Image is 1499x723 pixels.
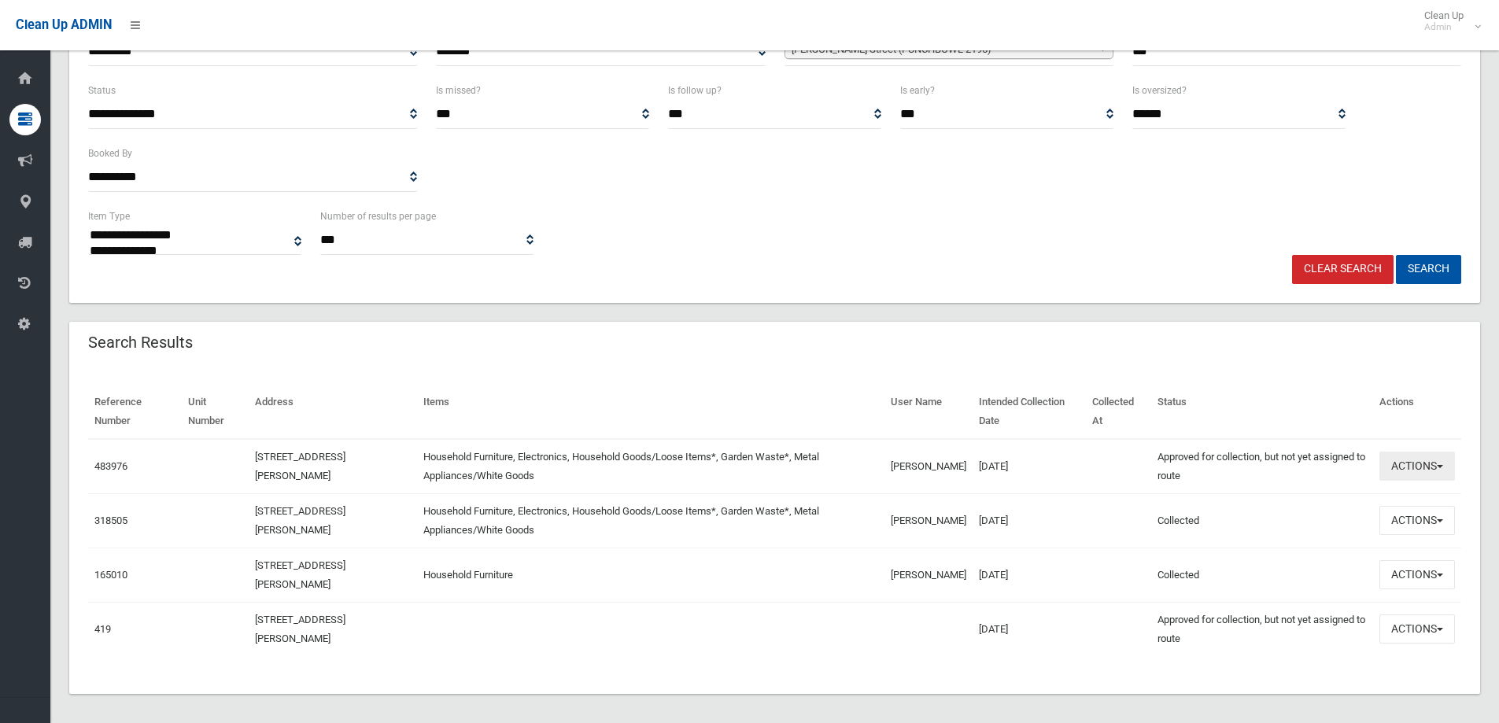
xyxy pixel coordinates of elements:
span: Clean Up ADMIN [16,17,112,32]
header: Search Results [69,327,212,358]
td: Approved for collection, but not yet assigned to route [1151,602,1373,656]
label: Is missed? [436,82,481,99]
a: 165010 [94,569,127,581]
td: [PERSON_NAME] [884,548,973,602]
button: Actions [1379,614,1455,644]
label: Is follow up? [668,82,722,99]
td: Collected [1151,493,1373,548]
th: Status [1151,385,1373,439]
th: User Name [884,385,973,439]
th: Actions [1373,385,1461,439]
th: Address [249,385,418,439]
th: Intended Collection Date [973,385,1086,439]
button: Actions [1379,452,1455,481]
button: Actions [1379,506,1455,535]
td: Approved for collection, but not yet assigned to route [1151,439,1373,494]
button: Actions [1379,560,1455,589]
a: [STREET_ADDRESS][PERSON_NAME] [255,559,345,590]
th: Unit Number [182,385,249,439]
td: [DATE] [973,439,1086,494]
td: Collected [1151,548,1373,602]
label: Is early? [900,82,935,99]
small: Admin [1424,21,1464,33]
label: Number of results per page [320,208,436,225]
span: Clean Up [1416,9,1479,33]
td: [PERSON_NAME] [884,439,973,494]
td: [DATE] [973,493,1086,548]
label: Booked By [88,145,132,162]
a: 318505 [94,515,127,526]
a: 419 [94,623,111,635]
td: [DATE] [973,548,1086,602]
label: Item Type [88,208,130,225]
td: Household Furniture, Electronics, Household Goods/Loose Items*, Garden Waste*, Metal Appliances/W... [417,439,884,494]
td: Household Furniture [417,548,884,602]
button: Search [1396,255,1461,284]
th: Collected At [1086,385,1151,439]
td: [DATE] [973,602,1086,656]
a: Clear Search [1292,255,1394,284]
th: Reference Number [88,385,182,439]
a: 483976 [94,460,127,472]
a: [STREET_ADDRESS][PERSON_NAME] [255,614,345,644]
td: [PERSON_NAME] [884,493,973,548]
label: Is oversized? [1132,82,1187,99]
a: [STREET_ADDRESS][PERSON_NAME] [255,451,345,481]
label: Status [88,82,116,99]
th: Items [417,385,884,439]
td: Household Furniture, Electronics, Household Goods/Loose Items*, Garden Waste*, Metal Appliances/W... [417,493,884,548]
a: [STREET_ADDRESS][PERSON_NAME] [255,505,345,536]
